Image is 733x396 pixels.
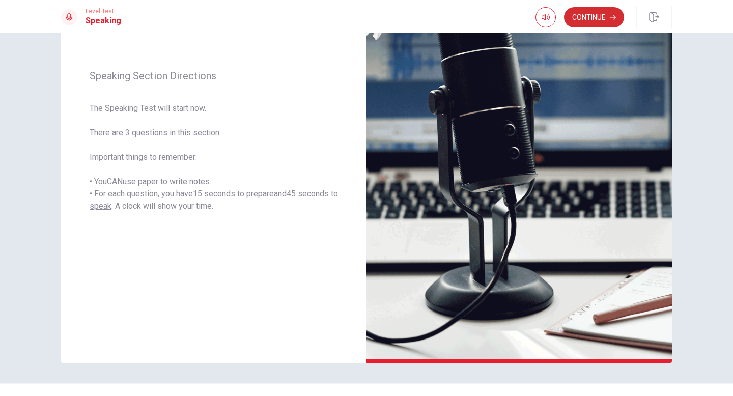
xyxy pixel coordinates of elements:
[90,70,338,82] span: Speaking Section Directions
[193,189,274,199] u: 15 seconds to prepare
[564,7,624,27] button: Continue
[90,102,338,212] span: The Speaking Test will start now. There are 3 questions in this section. Important things to reme...
[86,15,121,27] h1: Speaking
[107,177,123,186] u: CAN
[86,8,121,15] span: Level Test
